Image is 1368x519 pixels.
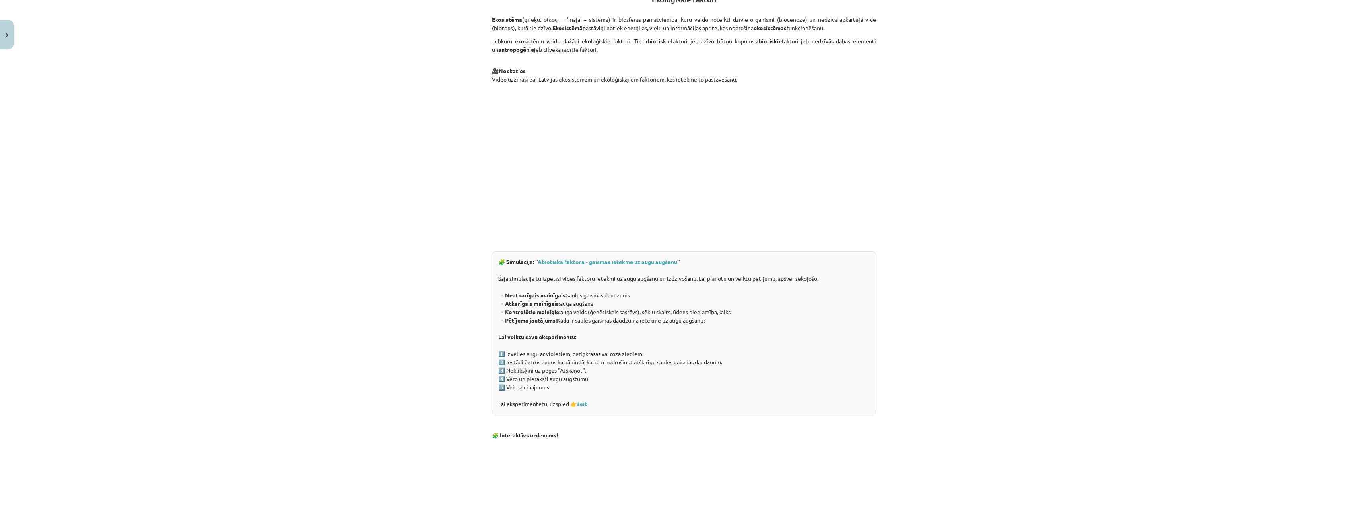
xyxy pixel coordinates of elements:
[492,432,558,439] strong: 🧩 Interaktīvs uzdevums!
[492,16,522,23] b: Ekosistēma
[5,33,8,38] img: icon-close-lesson-0947bae3869378f0d4975bcd49f059093ad1ed9edebbc8119c70593378902aed.svg
[499,67,526,74] strong: Noskaties
[492,16,876,32] p: (grieķu: οἶκος — 'māja' + sistēma) ir biosfēras pamatvienība, kuru veido noteikti dzīvie organism...
[648,37,671,45] b: biotiskie
[498,308,560,315] b: ▫️Kontrolētie mainīgie:
[492,37,876,54] p: Jebkuru ekosistēmu veido dažādi ekoloģiskie faktori. Tie ir faktori jeb dzīvo būtņu kopums, fakto...
[538,258,677,265] a: Abiotiskā faktora - gaismas ietekme uz augu augšanu
[754,24,787,31] b: ekosistēmas
[498,258,680,265] strong: 🧩 Simulācija: " "
[498,300,560,307] b: ▫️Atkarīgais mainīgais:
[498,333,576,340] strong: Lai veiktu savu eksperimentu:
[492,251,876,414] div: Šajā simulācijā tu izpētīsi vides faktoru ietekmi uz augu augšanu un izdzīvošanu. Lai plānotu un ...
[577,400,587,407] a: šeit
[756,37,782,45] b: abiotiskie
[498,292,567,299] b: ▫️Neatkarīgais mainīgais:
[552,24,583,31] b: Ekosistēmā
[498,317,557,324] b: ▫️Pētījuma jautājums:
[492,58,876,84] p: 🎥 Video uzzināsi par Latvijas ekosistēmām un ekoloģiskajiem faktoriem, kas ietekmē to pastāvēšanu.
[498,46,534,53] b: antropogēnie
